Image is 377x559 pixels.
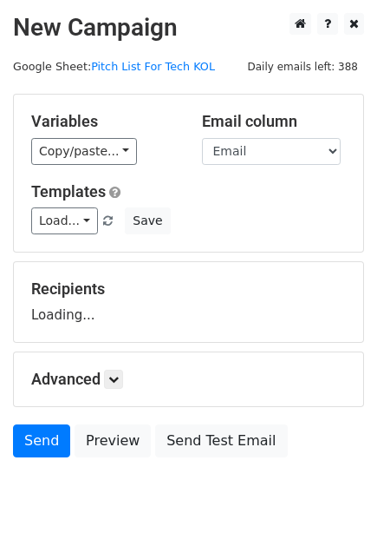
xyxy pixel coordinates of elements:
[155,424,287,457] a: Send Test Email
[13,424,70,457] a: Send
[31,182,106,201] a: Templates
[125,207,170,234] button: Save
[202,112,347,131] h5: Email column
[13,60,215,73] small: Google Sheet:
[31,279,346,299] h5: Recipients
[31,207,98,234] a: Load...
[91,60,215,73] a: Pitch List For Tech KOL
[241,57,364,76] span: Daily emails left: 388
[75,424,151,457] a: Preview
[241,60,364,73] a: Daily emails left: 388
[31,370,346,389] h5: Advanced
[31,279,346,325] div: Loading...
[31,112,176,131] h5: Variables
[13,13,364,43] h2: New Campaign
[31,138,137,165] a: Copy/paste...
